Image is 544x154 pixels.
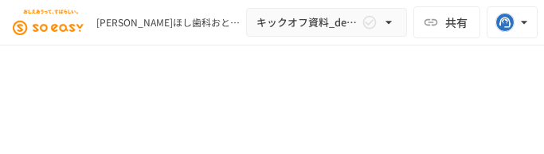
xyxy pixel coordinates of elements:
span: キックオフ資料_dental_open [256,14,358,31]
button: 共有 [413,6,480,38]
button: キックオフ資料_dental_open [246,8,407,37]
span: 共有 [445,14,468,31]
img: JEGjsIKIkXC9kHzRN7titGGb0UF19Vi83cQ0mCQ5DuX [13,10,84,35]
div: [PERSON_NAME]ほし歯科おとなこども歯科クリニック [96,15,240,30]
